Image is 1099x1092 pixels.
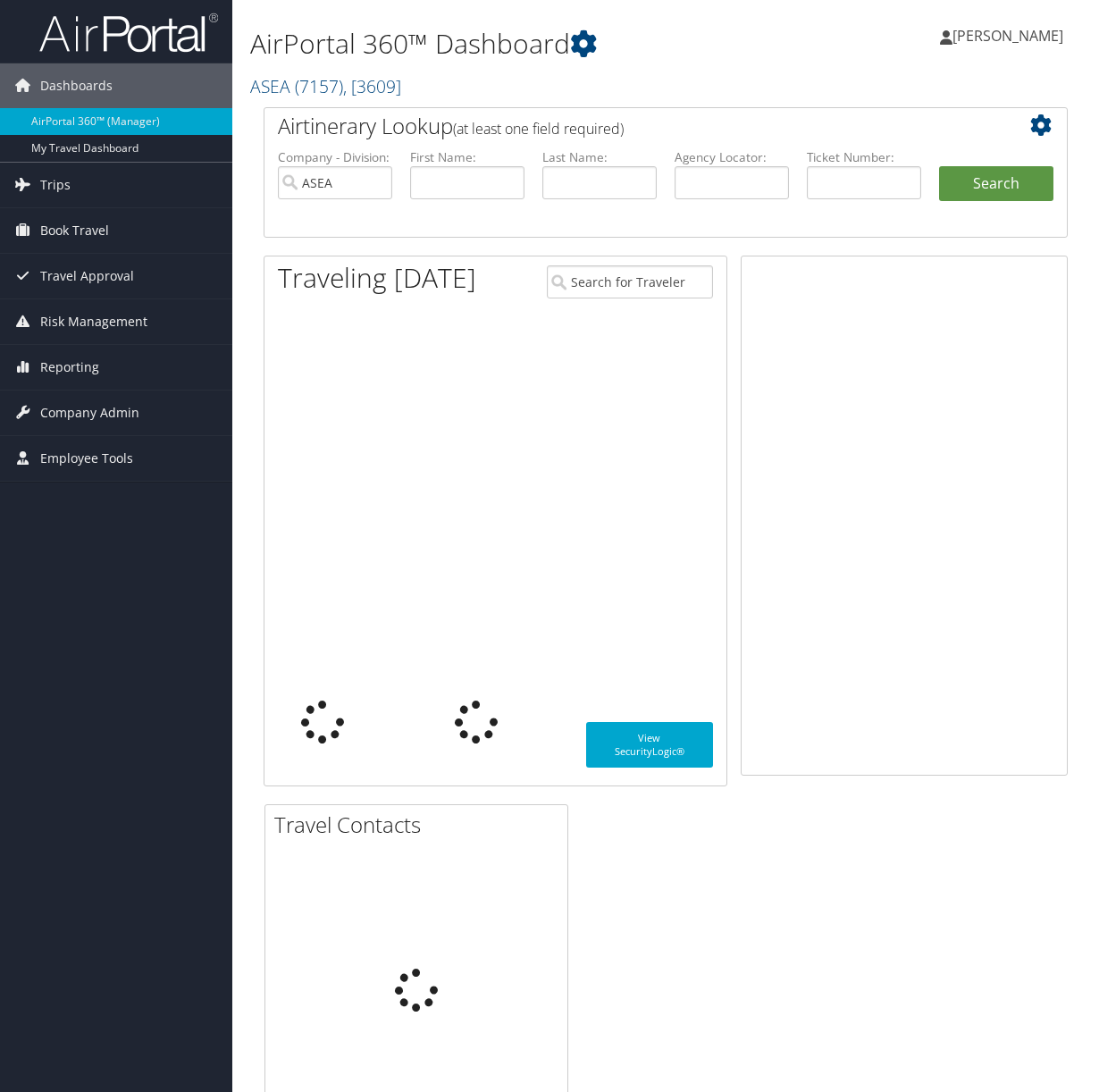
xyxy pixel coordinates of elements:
span: ( 7157 ) [295,74,343,98]
span: Dashboards [40,63,113,108]
span: (at least one field required) [453,119,624,139]
h2: Travel Contacts [274,810,567,840]
a: View SecurityLogic® [586,722,713,768]
label: Ticket Number: [807,148,921,166]
a: ASEA [250,74,401,98]
label: Last Name: [542,148,657,166]
label: Company - Division: [278,148,392,166]
input: Search for Traveler [547,265,712,298]
h1: Traveling [DATE] [278,259,476,297]
span: Company Admin [40,391,139,435]
label: Agency Locator: [675,148,789,166]
span: [PERSON_NAME] [952,26,1063,46]
label: First Name: [410,148,524,166]
button: Search [939,166,1053,202]
img: airportal-logo.png [39,12,218,54]
span: Travel Approval [40,254,134,298]
span: , [ 3609 ] [343,74,401,98]
span: Book Travel [40,208,109,253]
h1: AirPortal 360™ Dashboard [250,25,804,63]
h2: Airtinerary Lookup [278,111,986,141]
span: Risk Management [40,299,147,344]
span: Employee Tools [40,436,133,481]
a: [PERSON_NAME] [940,9,1081,63]
span: Reporting [40,345,99,390]
span: Trips [40,163,71,207]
